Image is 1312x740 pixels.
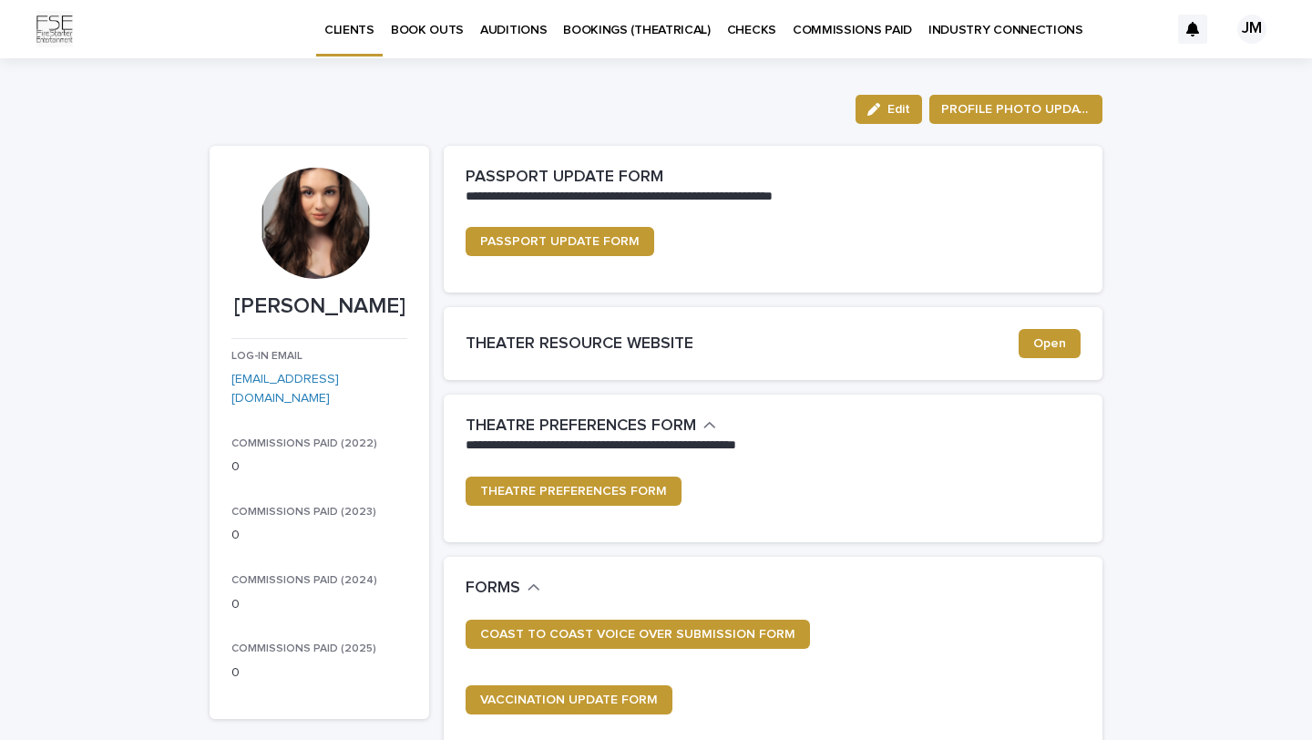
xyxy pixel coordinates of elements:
[231,663,407,683] p: 0
[36,11,73,47] img: Km9EesSdRbS9ajqhBzyo
[466,620,810,649] a: COAST TO COAST VOICE OVER SUBMISSION FORM
[480,485,667,498] span: THEATRE PREFERENCES FORM
[856,95,922,124] button: Edit
[466,579,540,599] button: FORMS
[231,526,407,545] p: 0
[231,373,339,405] a: [EMAIL_ADDRESS][DOMAIN_NAME]
[231,293,407,320] p: [PERSON_NAME]
[480,235,640,248] span: PASSPORT UPDATE FORM
[466,416,696,437] h2: THEATRE PREFERENCES FORM
[941,100,1091,118] span: PROFILE PHOTO UPDATE
[231,457,407,477] p: 0
[466,416,716,437] button: THEATRE PREFERENCES FORM
[231,575,377,586] span: COMMISSIONS PAID (2024)
[480,694,658,706] span: VACCINATION UPDATE FORM
[466,168,663,188] h2: PASSPORT UPDATE FORM
[231,643,376,654] span: COMMISSIONS PAID (2025)
[1019,329,1081,358] a: Open
[929,95,1102,124] button: PROFILE PHOTO UPDATE
[231,507,376,518] span: COMMISSIONS PAID (2023)
[466,334,1019,355] h2: THEATER RESOURCE WEBSITE
[231,351,302,362] span: LOG-IN EMAIL
[1033,337,1066,350] span: Open
[887,103,910,116] span: Edit
[466,227,654,256] a: PASSPORT UPDATE FORM
[466,579,520,599] h2: FORMS
[231,595,407,614] p: 0
[466,685,672,714] a: VACCINATION UPDATE FORM
[231,438,377,449] span: COMMISSIONS PAID (2022)
[1237,15,1266,44] div: JM
[466,477,682,506] a: THEATRE PREFERENCES FORM
[480,628,795,641] span: COAST TO COAST VOICE OVER SUBMISSION FORM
